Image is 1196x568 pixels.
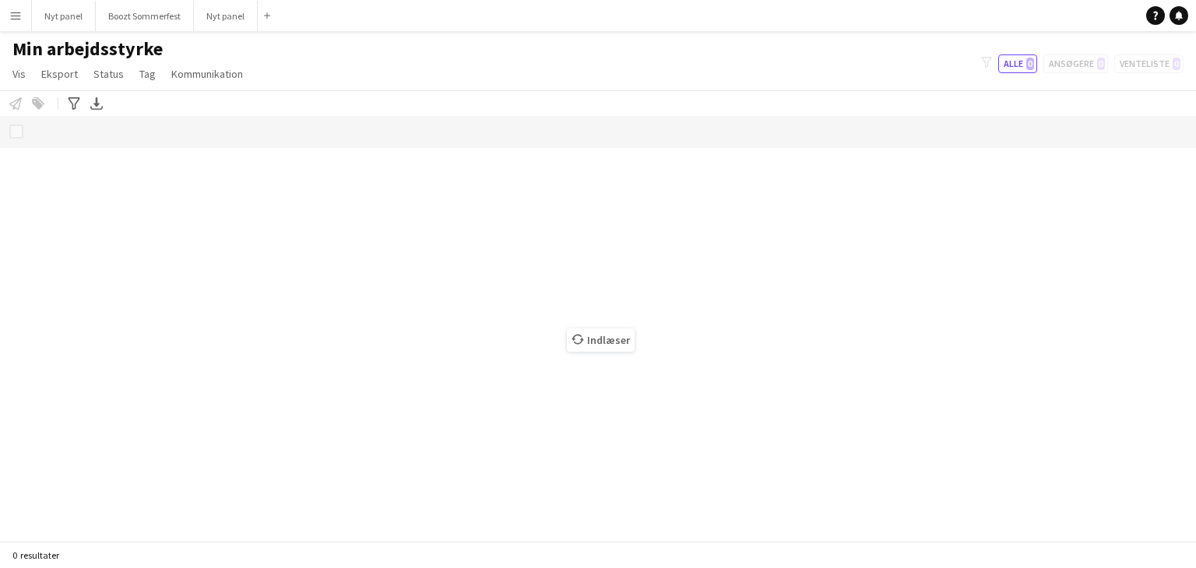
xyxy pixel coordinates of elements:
[165,64,249,84] a: Kommunikation
[998,54,1037,73] button: Alle0
[171,67,243,81] span: Kommunikation
[567,328,635,352] span: Indlæser
[6,64,32,84] a: Vis
[87,64,130,84] a: Status
[133,64,162,84] a: Tag
[35,64,84,84] a: Eksport
[12,67,26,81] span: Vis
[96,1,194,31] button: Boozt Sommerfest
[87,94,106,113] app-action-btn: Eksporter XLSX
[194,1,258,31] button: Nyt panel
[1026,58,1034,70] span: 0
[93,67,124,81] span: Status
[41,67,78,81] span: Eksport
[12,37,163,61] span: Min arbejdsstyrke
[65,94,83,113] app-action-btn: Avancerede filtre
[139,67,156,81] span: Tag
[32,1,96,31] button: Nyt panel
